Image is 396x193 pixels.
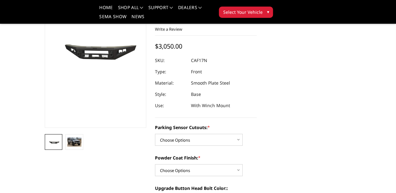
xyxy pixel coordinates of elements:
[191,100,230,111] dd: With Winch Mount
[191,77,230,89] dd: Smooth Plate Steel
[155,66,186,77] dt: Type:
[99,14,126,23] a: SEMA Show
[131,14,144,23] a: News
[155,55,186,66] dt: SKU:
[118,5,143,14] a: shop all
[155,42,182,50] span: $3,050.00
[191,89,201,100] dd: Base
[191,55,207,66] dd: CAF17N
[99,5,113,14] a: Home
[148,5,173,14] a: Support
[155,26,182,32] a: Write a Review
[365,163,396,193] iframe: Chat Widget
[155,185,257,191] label: Upgrade Button Head Bolt Color::
[178,5,202,14] a: Dealers
[47,139,61,145] img: 2017-2022 Ford F450-550 - DBL Designs Custom Product - A2 Series - Base Front Bumper (winch mount)
[155,77,186,89] dt: Material:
[219,7,273,18] button: Select Your Vehicle
[191,66,202,77] dd: Front
[267,8,269,15] span: ▾
[155,124,257,131] label: Parking Sensor Cutouts:
[223,9,262,15] span: Select Your Vehicle
[67,137,81,147] img: 2017-2022 Ford F450-550 - DBL Designs Custom Product - A2 Series - Base Front Bumper (winch mount)
[155,154,257,161] label: Powder Coat Finish:
[155,89,186,100] dt: Style:
[155,100,186,111] dt: Use:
